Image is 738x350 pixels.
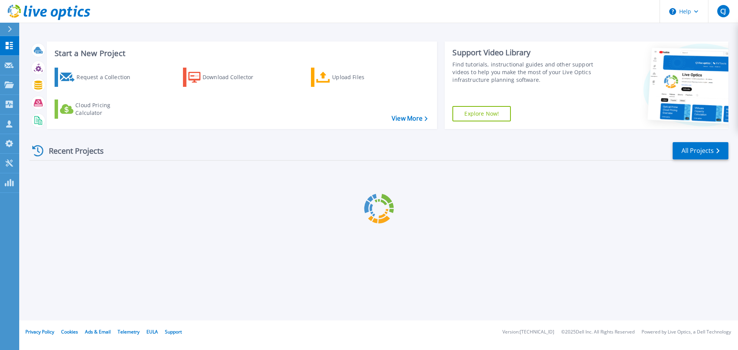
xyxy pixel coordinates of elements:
a: Telemetry [118,328,140,335]
h3: Start a New Project [55,49,427,58]
li: Powered by Live Optics, a Dell Technology [642,330,731,335]
div: Cloud Pricing Calculator [75,101,137,117]
div: Upload Files [332,70,394,85]
div: Support Video Library [452,48,597,58]
span: CJ [720,8,726,14]
li: Version: [TECHNICAL_ID] [502,330,554,335]
a: Support [165,328,182,335]
a: Privacy Policy [25,328,54,335]
div: Request a Collection [76,70,138,85]
a: Explore Now! [452,106,511,121]
a: Cloud Pricing Calculator [55,100,140,119]
div: Download Collector [203,70,264,85]
li: © 2025 Dell Inc. All Rights Reserved [561,330,635,335]
a: Download Collector [183,68,269,87]
a: EULA [146,328,158,335]
a: Cookies [61,328,78,335]
div: Recent Projects [30,141,114,160]
a: Ads & Email [85,328,111,335]
a: Request a Collection [55,68,140,87]
a: View More [392,115,427,122]
a: All Projects [673,142,728,159]
div: Find tutorials, instructional guides and other support videos to help you make the most of your L... [452,61,597,84]
a: Upload Files [311,68,397,87]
